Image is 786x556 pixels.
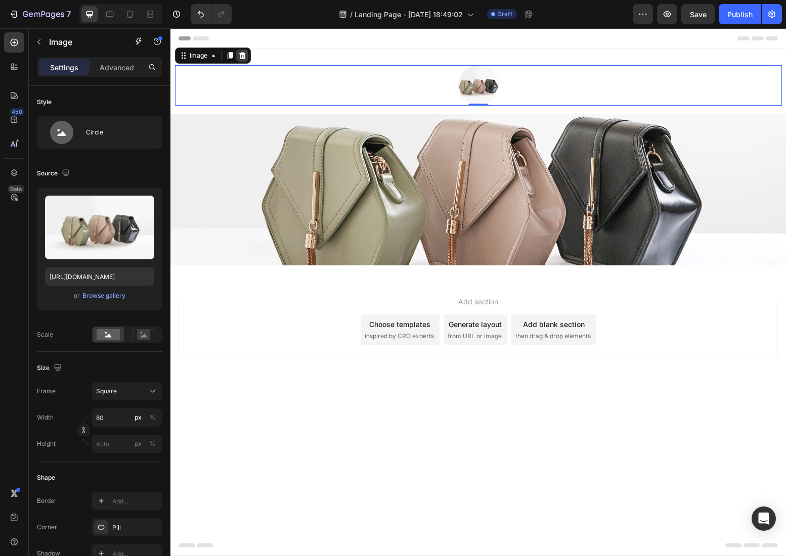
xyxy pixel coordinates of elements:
[37,167,72,180] div: Source
[132,411,144,424] button: %
[50,62,78,73] p: Settings
[37,361,64,375] div: Size
[96,387,117,396] span: Square
[199,291,260,301] div: Choose templates
[37,330,53,339] div: Scale
[82,291,125,300] div: Browse gallery
[345,303,420,312] span: then drag & drop elements
[146,438,158,450] button: px
[92,408,162,427] input: px%
[10,108,24,116] div: 450
[92,435,162,453] input: px%
[37,523,57,532] div: Corner
[170,28,786,556] iframe: Design area
[149,413,155,422] div: %
[690,10,707,19] span: Save
[135,413,142,422] div: px
[132,438,144,450] button: %
[727,9,753,20] div: Publish
[353,291,414,301] div: Add blank section
[4,4,75,24] button: 7
[284,268,332,279] span: Add section
[278,291,331,301] div: Generate layout
[74,290,80,302] span: or
[37,387,56,396] label: Frame
[277,303,331,312] span: from URL or image
[112,497,160,506] div: Add...
[86,121,148,144] div: Circle
[82,291,126,301] button: Browse gallery
[681,4,715,24] button: Save
[37,98,52,107] div: Style
[752,506,776,531] div: Open Intercom Messenger
[350,9,353,20] span: /
[37,439,56,448] label: Height
[37,473,55,482] div: Shape
[135,439,142,448] div: px
[17,23,39,32] div: Image
[66,8,71,20] p: 7
[355,9,463,20] span: Landing Page - [DATE] 18:49:02
[37,496,57,505] div: Border
[719,4,761,24] button: Publish
[497,10,512,19] span: Draft
[194,303,264,312] span: inspired by CRO experts
[45,196,154,259] img: preview-image
[191,4,232,24] div: Undo/Redo
[8,185,24,193] div: Beta
[100,62,134,73] p: Advanced
[288,37,328,77] img: image_demo.jpg
[92,382,162,400] button: Square
[149,439,155,448] div: %
[37,413,54,422] label: Width
[49,36,124,48] p: Image
[112,523,160,532] div: Pill
[45,267,154,286] input: https://example.com/image.jpg
[146,411,158,424] button: px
